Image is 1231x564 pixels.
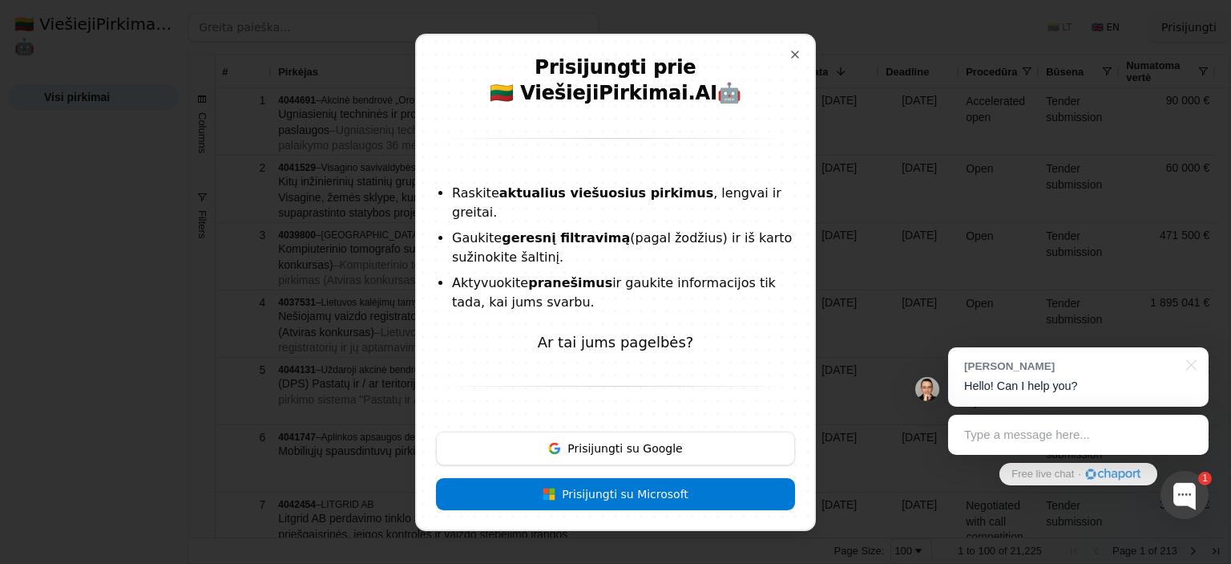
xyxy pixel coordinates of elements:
strong: .AI [688,82,717,104]
strong: geresnį filtravimą [502,230,630,245]
strong: pranešimus [528,275,612,290]
strong: aktualius viešuosius pirkimus [499,185,713,201]
h2: Prisijungti prie 🇱🇹 ViešiejiPirkimai 🤖 [436,55,795,112]
span: Free live chat [1011,467,1074,482]
div: Type a message here... [948,415,1209,455]
p: Hello! Can I help you? [964,378,1193,395]
p: Ar tai jums pagelbės? [436,331,795,354]
img: Jonas [915,377,939,401]
button: Prisijungti su Microsoft [436,478,795,510]
span: Aktyvuokite ir gaukite informacijos tik tada, kai jums svarbu. [452,275,776,310]
span: Raskite , lengvai ir greitai. [452,185,781,220]
div: · [1078,467,1081,482]
button: Prisijungti su Google [436,432,795,465]
div: [PERSON_NAME] [964,359,1177,374]
span: Gaukite (pagal žodžius) ir iš karto sužinokite šaltinį. [452,230,792,265]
